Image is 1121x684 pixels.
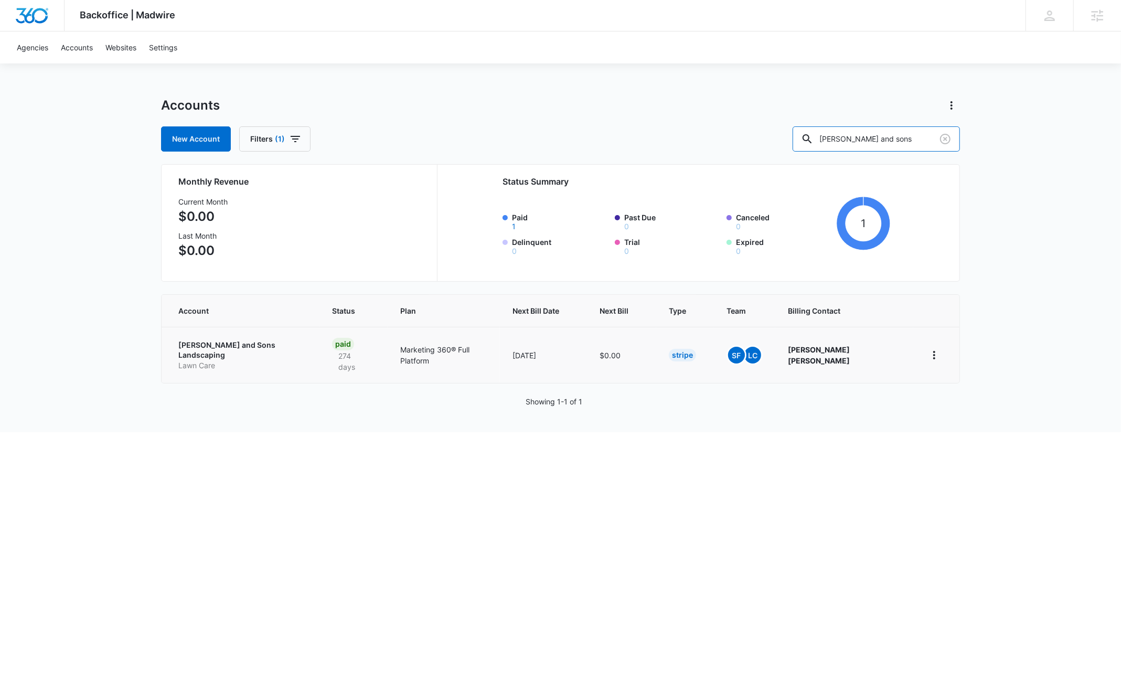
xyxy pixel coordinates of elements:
span: Account [178,305,292,316]
a: Websites [99,31,143,63]
td: $0.00 [587,327,656,383]
h3: Current Month [178,196,228,207]
div: Stripe [669,349,696,361]
a: New Account [161,126,231,152]
span: Next Bill [600,305,628,316]
button: Actions [943,97,960,114]
strong: [PERSON_NAME] [PERSON_NAME] [788,345,850,365]
span: Next Bill Date [513,305,559,316]
button: home [926,347,943,364]
span: LC [744,347,761,364]
p: Showing 1-1 of 1 [526,396,583,407]
span: Plan [400,305,487,316]
span: Billing Contact [788,305,901,316]
label: Past Due [624,212,721,230]
h1: Accounts [161,98,220,113]
td: [DATE] [500,327,587,383]
a: Settings [143,31,184,63]
span: SF [728,347,745,364]
a: Agencies [10,31,55,63]
a: Accounts [55,31,99,63]
p: $0.00 [178,207,228,226]
label: Trial [624,237,721,255]
button: Clear [937,131,954,147]
span: Type [669,305,686,316]
span: (1) [275,135,285,143]
button: Filters(1) [239,126,311,152]
p: Lawn Care [178,360,307,371]
h2: Status Summary [503,175,890,188]
p: [PERSON_NAME] and Sons Landscaping [178,340,307,360]
span: Team [727,305,748,316]
p: $0.00 [178,241,228,260]
label: Paid [512,212,608,230]
div: Paid [332,338,354,350]
input: Search [793,126,960,152]
a: [PERSON_NAME] and Sons LandscapingLawn Care [178,340,307,371]
p: 274 days [332,350,375,372]
h2: Monthly Revenue [178,175,424,188]
span: Status [332,305,360,316]
label: Canceled [736,212,832,230]
p: Marketing 360® Full Platform [400,344,487,366]
tspan: 1 [861,217,866,230]
h3: Last Month [178,230,228,241]
button: Paid [512,223,516,230]
label: Expired [736,237,832,255]
label: Delinquent [512,237,608,255]
span: Backoffice | Madwire [80,9,176,20]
